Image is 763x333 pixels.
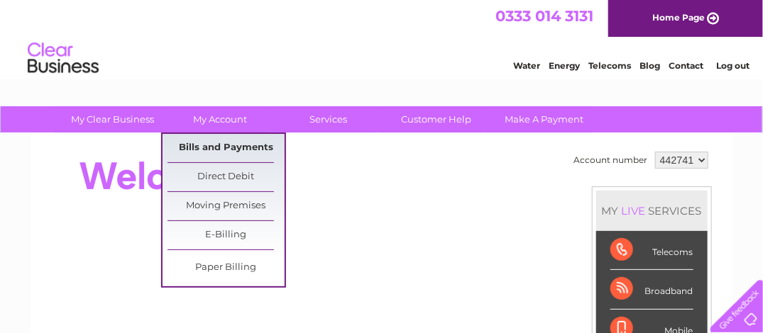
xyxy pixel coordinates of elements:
[168,221,285,249] a: E-Billing
[549,60,580,71] a: Energy
[610,231,693,270] div: Telecoms
[513,60,540,71] a: Water
[717,60,750,71] a: Log out
[619,204,649,218] div: LIVE
[168,134,285,162] a: Bills and Payments
[168,254,285,282] a: Paper Billing
[168,163,285,191] a: Direct Debit
[610,270,693,309] div: Broadband
[640,60,660,71] a: Blog
[571,148,652,172] td: Account number
[47,8,718,69] div: Clear Business is a trading name of Verastar Limited (registered in [GEOGRAPHIC_DATA] No. 3667643...
[596,191,708,231] div: MY SERVICES
[378,106,495,132] a: Customer Help
[162,106,279,132] a: My Account
[495,7,593,25] a: 0333 014 3131
[270,106,387,132] a: Services
[669,60,703,71] a: Contact
[54,106,171,132] a: My Clear Business
[485,106,603,132] a: Make A Payment
[27,37,99,80] img: logo.png
[588,60,631,71] a: Telecoms
[168,192,285,220] a: Moving Premises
